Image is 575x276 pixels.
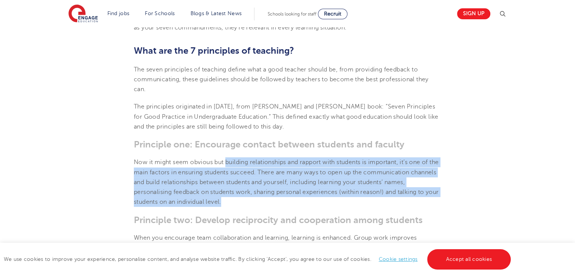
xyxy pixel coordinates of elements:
a: Cookie settings [379,256,418,262]
span: Schools looking for staff [268,11,316,17]
span: The seven principles of teaching define what a good teacher should be, from providing feedback to... [134,66,429,93]
a: Accept all cookies [427,249,511,270]
a: For Schools [145,11,175,16]
a: Find jobs [107,11,130,16]
p: Now it might seem obvious but building relationships and rapport with students is important, it’s... [134,157,441,207]
p: When you encourage team collaboration and learning, learning is enhanced. Group work improves thi... [134,233,441,273]
h3: Principle one: Encourage contact between students and faculty [134,139,441,150]
span: We use cookies to improve your experience, personalise content, and analyse website traffic. By c... [4,256,513,262]
b: What are the 7 principles of teaching? [134,45,294,56]
a: Blogs & Latest News [191,11,242,16]
span: Recruit [324,11,341,17]
span: The principles originated in [DATE], from [PERSON_NAME] and [PERSON_NAME] book: “Seven Principles... [134,103,439,130]
h3: Principle two: Develop reciprocity and cooperation among students [134,215,441,225]
a: Sign up [457,8,490,19]
a: Recruit [318,9,347,19]
img: Engage Education [68,5,98,23]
